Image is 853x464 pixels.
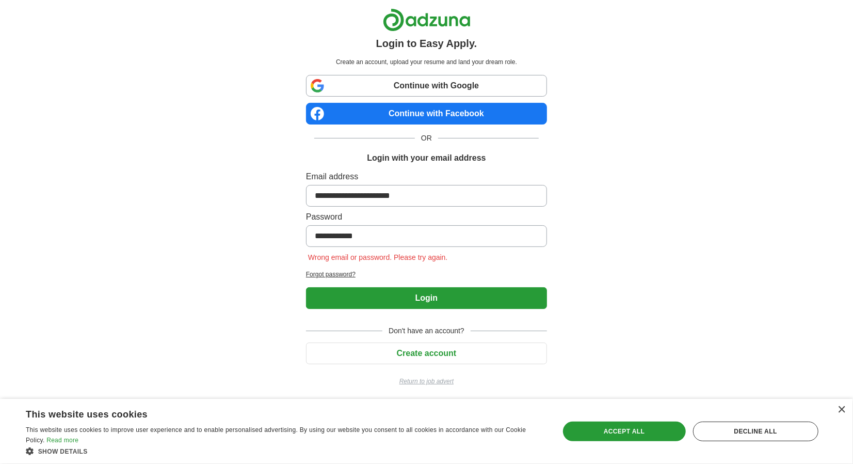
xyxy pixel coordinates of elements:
[367,152,486,164] h1: Login with your email address
[306,253,450,261] span: Wrong email or password. Please try again.
[306,211,547,223] label: Password
[306,171,547,183] label: Email address
[563,422,686,441] div: Accept all
[306,287,547,309] button: Login
[306,270,547,279] a: Forgot password?
[38,448,88,455] span: Show details
[26,426,526,444] span: This website uses cookies to improve user experience and to enable personalised advertising. By u...
[308,57,545,67] p: Create an account, upload your resume and land your dream role.
[415,133,438,144] span: OR
[26,405,518,421] div: This website uses cookies
[306,103,547,125] a: Continue with Facebook
[838,406,845,414] div: Close
[306,75,547,97] a: Continue with Google
[46,437,78,444] a: Read more, opens a new window
[26,446,543,456] div: Show details
[376,36,477,51] h1: Login to Easy Apply.
[383,8,471,32] img: Adzuna logo
[306,343,547,364] button: Create account
[693,422,818,441] div: Decline all
[382,326,471,336] span: Don't have an account?
[306,377,547,386] a: Return to job advert
[306,349,547,358] a: Create account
